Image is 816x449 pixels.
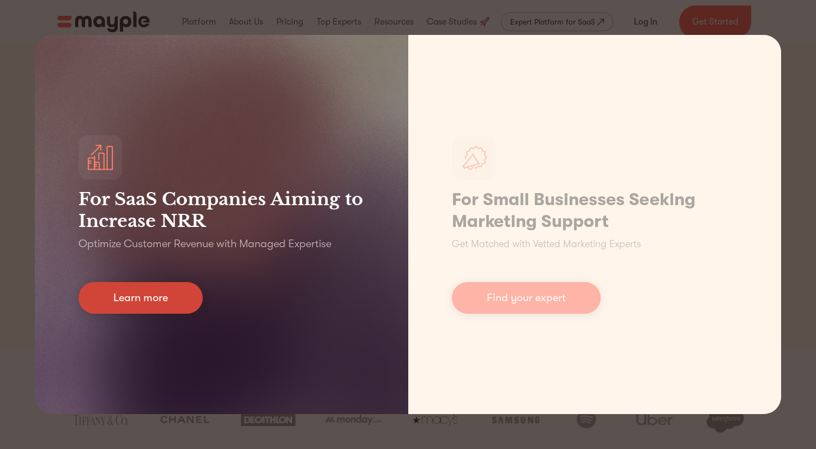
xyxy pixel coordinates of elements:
a: Find your expert [452,282,601,314]
h1: For Small Businesses Seeking Marketing Support [452,189,738,232]
p: Optimize Customer Revenue with Managed Expertise [78,236,331,252]
a: Learn more [78,282,203,314]
p: Get Matched with Vetted Marketing Experts [452,237,641,252]
h3: For SaaS Companies Aiming to Increase NRR [78,188,365,232]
